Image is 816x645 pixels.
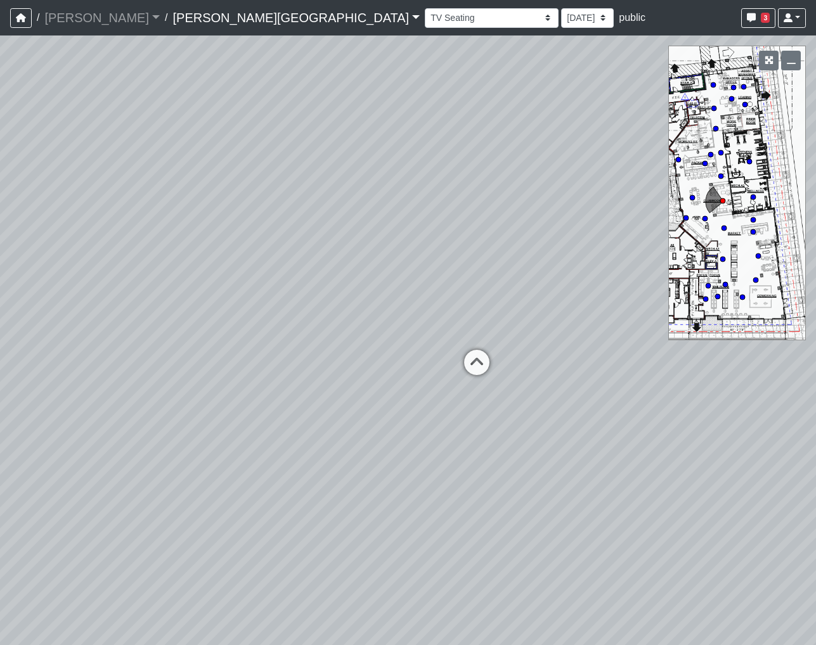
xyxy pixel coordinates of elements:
span: public [619,12,645,23]
a: [PERSON_NAME] [44,5,160,30]
a: [PERSON_NAME][GEOGRAPHIC_DATA] [172,5,420,30]
iframe: Ybug feedback widget [10,620,84,645]
button: 3 [741,8,775,28]
span: / [160,5,172,30]
span: / [32,5,44,30]
span: 3 [761,13,770,23]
